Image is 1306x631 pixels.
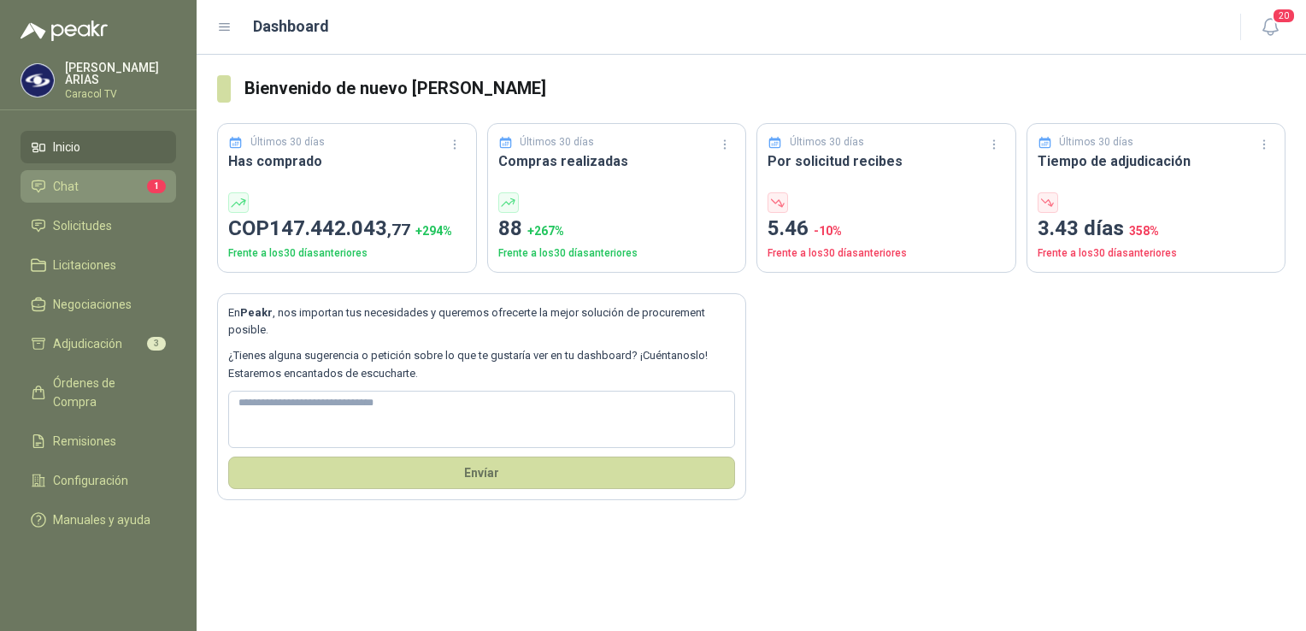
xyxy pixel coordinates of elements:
[498,150,736,172] h3: Compras realizadas
[387,220,410,239] span: ,77
[21,464,176,497] a: Configuración
[53,216,112,235] span: Solicitudes
[21,367,176,418] a: Órdenes de Compra
[21,21,108,41] img: Logo peakr
[21,209,176,242] a: Solicitudes
[228,457,735,489] button: Envíar
[53,471,128,490] span: Configuración
[21,131,176,163] a: Inicio
[244,75,1285,102] h3: Bienvenido de nuevo [PERSON_NAME]
[520,134,594,150] p: Últimos 30 días
[768,213,1005,245] p: 5.46
[21,64,54,97] img: Company Logo
[53,256,116,274] span: Licitaciones
[65,89,176,99] p: Caracol TV
[527,224,564,238] span: + 267 %
[269,216,410,240] span: 147.442.043
[228,347,735,382] p: ¿Tienes alguna sugerencia o petición sobre lo que te gustaría ver en tu dashboard? ¡Cuéntanoslo! ...
[53,295,132,314] span: Negociaciones
[147,180,166,193] span: 1
[228,213,466,245] p: COP
[498,245,736,262] p: Frente a los 30 días anteriores
[228,150,466,172] h3: Has comprado
[790,134,864,150] p: Últimos 30 días
[65,62,176,86] p: [PERSON_NAME] ARIAS
[1272,8,1296,24] span: 20
[53,138,80,156] span: Inicio
[814,224,842,238] span: -10 %
[768,245,1005,262] p: Frente a los 30 días anteriores
[1129,224,1159,238] span: 358 %
[21,288,176,321] a: Negociaciones
[53,374,160,411] span: Órdenes de Compra
[53,510,150,529] span: Manuales y ayuda
[1255,12,1285,43] button: 20
[415,224,452,238] span: + 294 %
[1038,245,1275,262] p: Frente a los 30 días anteriores
[1038,213,1275,245] p: 3.43 días
[1038,150,1275,172] h3: Tiempo de adjudicación
[768,150,1005,172] h3: Por solicitud recibes
[21,504,176,536] a: Manuales y ayuda
[21,425,176,457] a: Remisiones
[1059,134,1133,150] p: Últimos 30 días
[21,327,176,360] a: Adjudicación3
[240,306,273,319] b: Peakr
[253,15,329,38] h1: Dashboard
[147,337,166,351] span: 3
[53,334,122,353] span: Adjudicación
[21,170,176,203] a: Chat1
[21,249,176,281] a: Licitaciones
[498,213,736,245] p: 88
[228,245,466,262] p: Frente a los 30 días anteriores
[228,304,735,339] p: En , nos importan tus necesidades y queremos ofrecerte la mejor solución de procurement posible.
[250,134,325,150] p: Últimos 30 días
[53,177,79,196] span: Chat
[53,432,116,451] span: Remisiones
